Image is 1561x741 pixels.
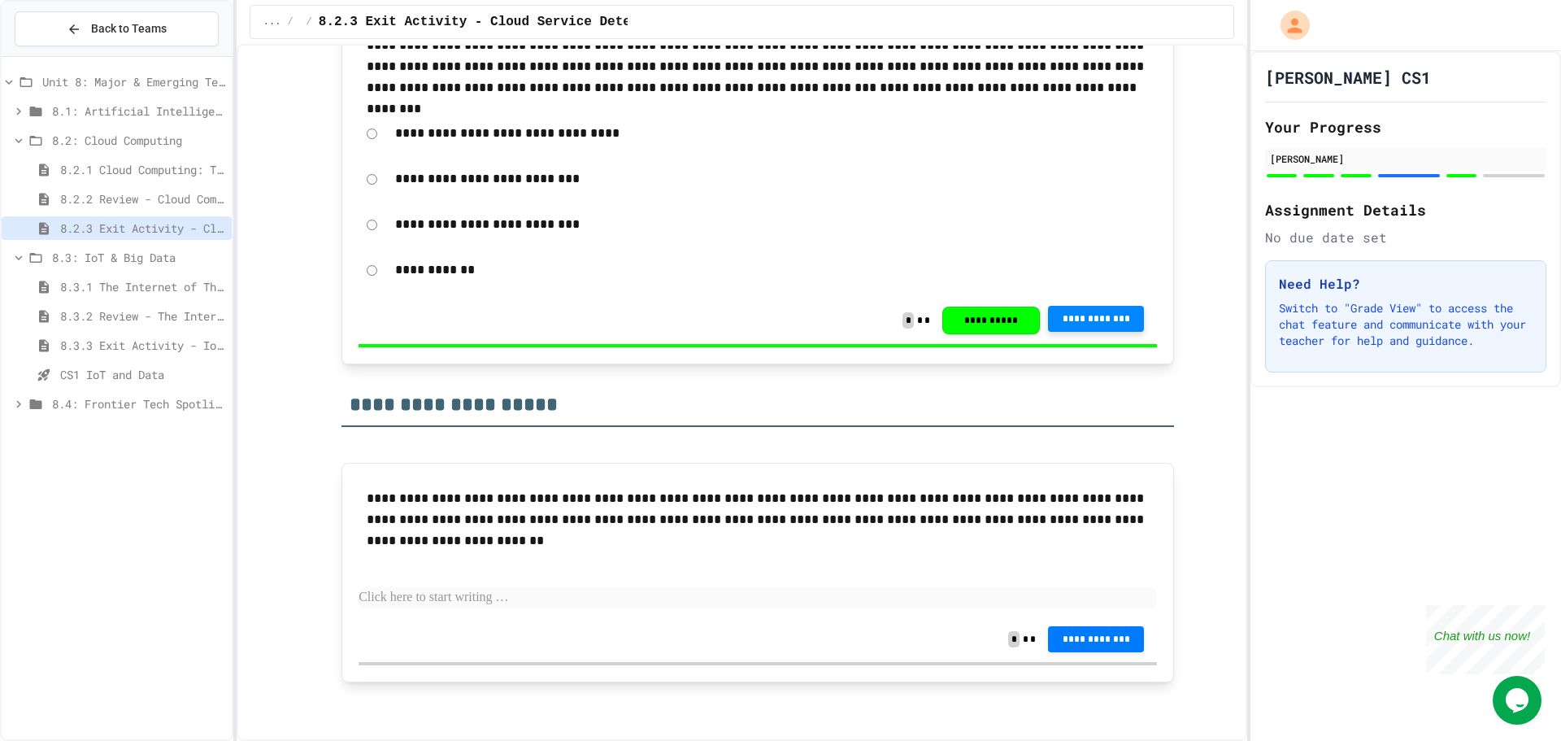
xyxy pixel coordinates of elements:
span: 8.1: Artificial Intelligence Basics [52,102,225,120]
span: 8.2: Cloud Computing [52,132,225,149]
h1: [PERSON_NAME] CS1 [1265,66,1431,89]
span: 8.4: Frontier Tech Spotlight [52,395,225,412]
span: 8.2.3 Exit Activity - Cloud Service Detective [60,220,225,237]
iframe: chat widget [1493,676,1545,725]
div: My Account [1263,7,1314,44]
span: / [307,15,312,28]
span: / [287,15,293,28]
span: 8.2.1 Cloud Computing: Transforming the Digital World [60,161,225,178]
iframe: chat widget [1426,605,1545,674]
span: ... [263,15,281,28]
span: 8.2.2 Review - Cloud Computing [60,190,225,207]
span: Unit 8: Major & Emerging Technologies [42,73,225,90]
span: CS1 IoT and Data [60,366,225,383]
div: No due date set [1265,228,1546,247]
span: 8.3.2 Review - The Internet of Things and Big Data [60,307,225,325]
p: Switch to "Grade View" to access the chat feature and communicate with your teacher for help and ... [1279,300,1533,349]
button: Back to Teams [15,11,219,46]
span: Back to Teams [91,20,167,37]
span: 8.3.3 Exit Activity - IoT Data Detective Challenge [60,337,225,354]
span: 8.3.1 The Internet of Things and Big Data: Our Connected Digital World [60,278,225,295]
span: 8.2.3 Exit Activity - Cloud Service Detective [319,12,670,32]
h2: Assignment Details [1265,198,1546,221]
h2: Your Progress [1265,116,1546,138]
span: 8.3: IoT & Big Data [52,249,225,266]
h3: Need Help? [1279,274,1533,294]
div: [PERSON_NAME] [1270,151,1541,166]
